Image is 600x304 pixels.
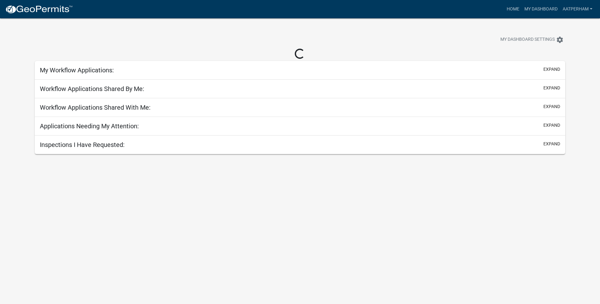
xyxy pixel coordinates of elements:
a: My Dashboard [522,3,560,15]
button: My Dashboard Settingssettings [495,33,569,46]
button: expand [543,85,560,91]
a: AATPerham [560,3,595,15]
h5: Inspections I Have Requested: [40,141,125,149]
button: expand [543,66,560,73]
h5: Workflow Applications Shared With Me: [40,104,151,111]
span: My Dashboard Settings [500,36,555,44]
h5: My Workflow Applications: [40,66,114,74]
h5: Applications Needing My Attention: [40,122,139,130]
button: expand [543,103,560,110]
button: expand [543,122,560,129]
h5: Workflow Applications Shared By Me: [40,85,144,93]
i: settings [556,36,564,44]
button: expand [543,141,560,147]
a: Home [504,3,522,15]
